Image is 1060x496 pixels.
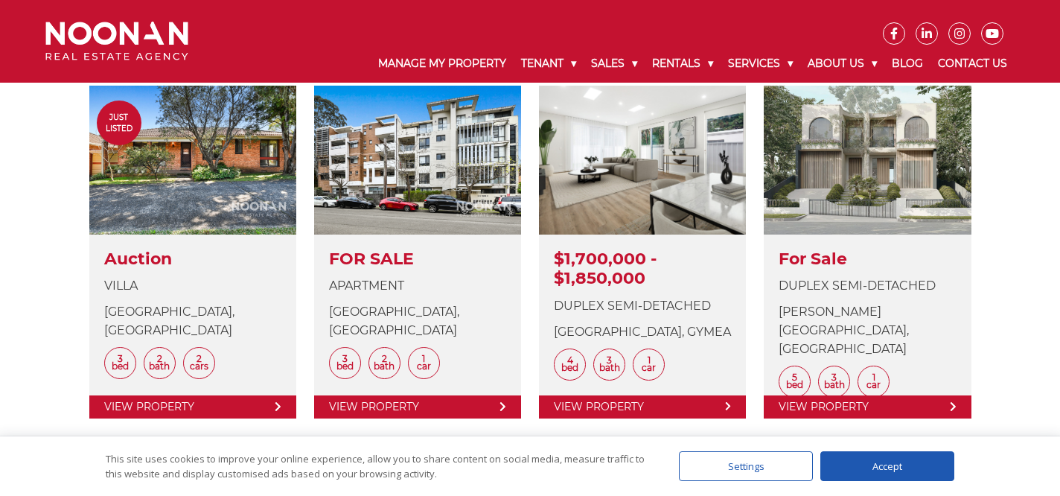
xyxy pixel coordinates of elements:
[514,45,584,83] a: Tenant
[645,45,721,83] a: Rentals
[106,451,649,481] div: This site uses cookies to improve your online experience, allow you to share content on social me...
[820,451,954,481] div: Accept
[584,45,645,83] a: Sales
[721,45,800,83] a: Services
[371,45,514,83] a: Manage My Property
[45,22,188,61] img: Noonan Real Estate Agency
[884,45,930,83] a: Blog
[679,451,813,481] div: Settings
[97,112,141,134] span: Just Listed
[930,45,1015,83] a: Contact Us
[800,45,884,83] a: About Us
